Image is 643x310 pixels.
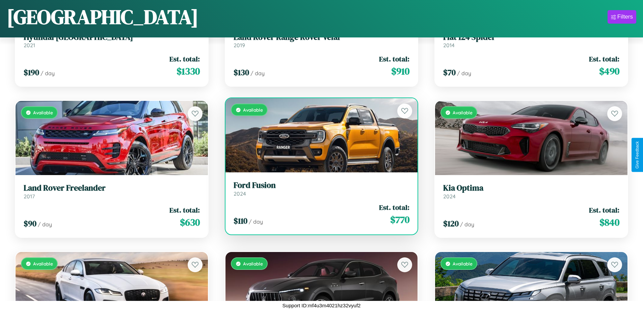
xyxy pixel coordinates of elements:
span: Available [33,261,53,266]
span: / day [41,70,55,77]
span: 2019 [234,42,245,49]
div: Give Feedback [635,141,640,169]
span: $ 630 [180,216,200,229]
span: Est. total: [169,54,200,64]
span: Available [33,110,53,115]
a: Ford Fusion2024 [234,180,410,197]
a: Fiat 124 Spider2014 [443,32,619,49]
a: Land Rover Range Rover Velar2019 [234,32,410,49]
p: Support ID: mf4u3m4021hz32vyuf2 [283,301,361,310]
span: 2014 [443,42,455,49]
span: 2017 [24,193,35,200]
a: Land Rover Freelander2017 [24,183,200,200]
span: 2024 [443,193,456,200]
h1: [GEOGRAPHIC_DATA] [7,3,198,31]
a: Hyundai [GEOGRAPHIC_DATA]2021 [24,32,200,49]
h3: Kia Optima [443,183,619,193]
span: $ 110 [234,215,247,226]
span: Est. total: [589,205,619,215]
span: $ 130 [234,67,249,78]
span: $ 90 [24,218,36,229]
h3: Land Rover Freelander [24,183,200,193]
span: Available [243,261,263,266]
span: Est. total: [379,54,409,64]
span: Est. total: [169,205,200,215]
span: 2024 [234,190,246,197]
span: $ 910 [391,64,409,78]
span: $ 840 [599,216,619,229]
span: $ 120 [443,218,459,229]
button: Filters [608,10,636,24]
span: / day [250,70,265,77]
span: 2021 [24,42,35,49]
span: $ 1330 [177,64,200,78]
span: Est. total: [589,54,619,64]
span: $ 490 [599,64,619,78]
span: / day [460,221,474,228]
span: Available [453,261,473,266]
span: / day [249,218,263,225]
h3: Hyundai [GEOGRAPHIC_DATA] [24,32,200,42]
span: Available [453,110,473,115]
span: $ 70 [443,67,456,78]
span: / day [38,221,52,228]
span: Est. total: [379,202,409,212]
span: / day [457,70,471,77]
h3: Ford Fusion [234,180,410,190]
span: $ 770 [390,213,409,226]
span: Available [243,107,263,113]
a: Kia Optima2024 [443,183,619,200]
span: $ 190 [24,67,39,78]
h3: Land Rover Range Rover Velar [234,32,410,42]
div: Filters [617,13,633,20]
